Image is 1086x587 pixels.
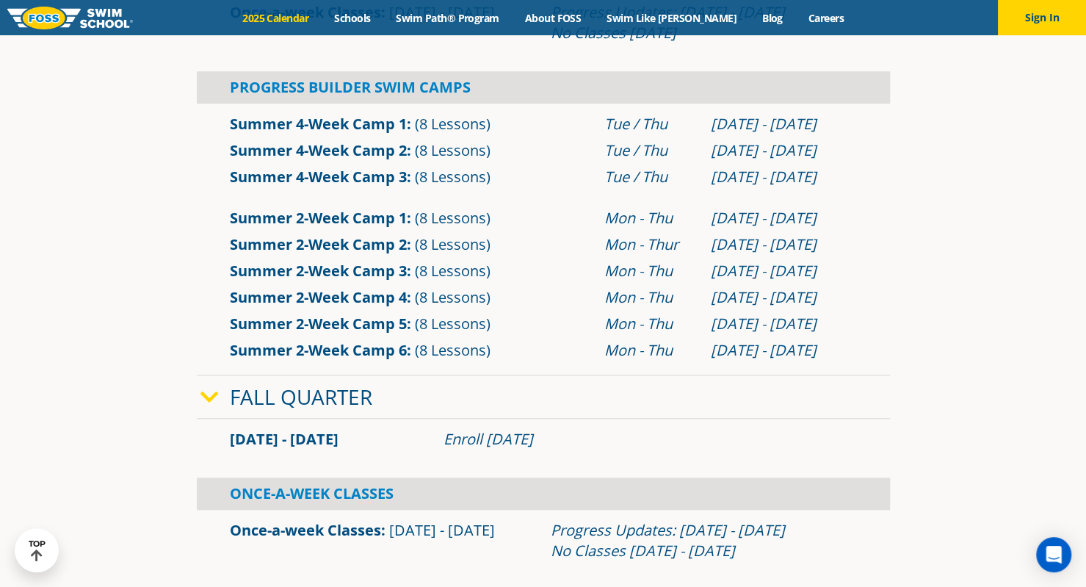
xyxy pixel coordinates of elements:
a: About FOSS [512,11,594,25]
a: Summer 2-Week Camp 3 [230,261,407,281]
a: Summer 2-Week Camp 1 [230,208,407,228]
div: Once-A-Week Classes [197,478,890,510]
span: (8 Lessons) [415,287,490,307]
a: Summer 4-Week Camp 2 [230,140,407,160]
div: Progress Builder Swim Camps [197,71,890,104]
a: Summer 2-Week Camp 6 [230,340,407,360]
a: Schools [322,11,383,25]
div: [DATE] - [DATE] [711,287,857,308]
div: Tue / Thu [604,167,696,187]
div: [DATE] - [DATE] [711,340,857,361]
a: Fall Quarter [230,383,372,411]
a: 2025 Calendar [230,11,322,25]
a: Summer 2-Week Camp 5 [230,314,407,334]
div: [DATE] - [DATE] [711,314,857,334]
div: Tue / Thu [604,140,696,161]
div: [DATE] - [DATE] [711,114,857,134]
span: [DATE] - [DATE] [230,429,339,449]
div: [DATE] - [DATE] [711,208,857,228]
span: (8 Lessons) [415,167,490,187]
div: [DATE] - [DATE] [711,167,857,187]
a: Swim Like [PERSON_NAME] [594,11,750,25]
div: Mon - Thur [604,234,696,255]
span: (8 Lessons) [415,140,490,160]
div: Mon - Thu [604,340,696,361]
span: (8 Lessons) [415,314,490,334]
div: Mon - Thu [604,314,696,334]
div: Tue / Thu [604,114,696,134]
a: Swim Path® Program [383,11,512,25]
div: Mon - Thu [604,261,696,281]
div: Enroll [DATE] [444,429,857,450]
span: (8 Lessons) [415,208,490,228]
a: Summer 4-Week Camp 3 [230,167,407,187]
span: [DATE] - [DATE] [389,520,495,540]
span: (8 Lessons) [415,234,490,254]
a: Once-a-week Classes [230,520,381,540]
img: FOSS Swim School Logo [7,7,133,29]
div: TOP [29,539,46,562]
div: Mon - Thu [604,287,696,308]
div: [DATE] - [DATE] [711,234,857,255]
div: Progress Updates: [DATE] - [DATE] No Classes [DATE] - [DATE] [551,520,857,561]
a: Summer 4-Week Camp 1 [230,114,407,134]
a: Blog [749,11,795,25]
a: Careers [795,11,856,25]
span: (8 Lessons) [415,261,490,281]
span: (8 Lessons) [415,114,490,134]
div: [DATE] - [DATE] [711,261,857,281]
a: Summer 2-Week Camp 2 [230,234,407,254]
div: Mon - Thu [604,208,696,228]
div: Open Intercom Messenger [1036,537,1071,572]
span: (8 Lessons) [415,340,490,360]
a: Summer 2-Week Camp 4 [230,287,407,307]
div: [DATE] - [DATE] [711,140,857,161]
